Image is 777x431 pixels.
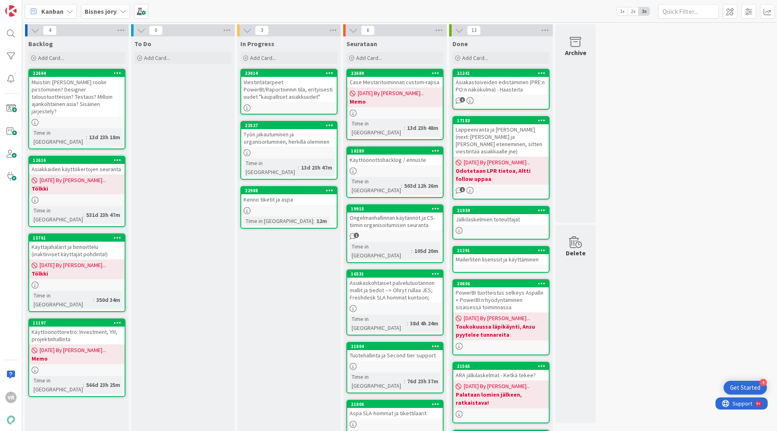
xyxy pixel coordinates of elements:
[32,291,93,309] div: Time in [GEOGRAPHIC_DATA]
[314,217,329,225] div: 12m
[240,121,338,180] a: 22527Työn jakautuminen ja organisoituminen, herkillä oleminenTime in [GEOGRAPHIC_DATA]:13d 23h 47m
[453,370,549,380] div: ARA jälkilaskelmat - Ketkä tekee?
[38,54,64,62] span: Add Card...
[452,40,468,48] span: Done
[346,342,444,393] a: 21804Tuotehallinta ja Second tier supportTime in [GEOGRAPHIC_DATA]:76d 23h 37m
[453,207,549,214] div: 21939
[408,319,440,328] div: 38d 4h 24m
[298,163,299,172] span: :
[29,70,125,77] div: 22694
[346,69,444,140] a: 22689Case Mestaritoiminnan custom-rapsa[DATE] By [PERSON_NAME]...MemoTime in [GEOGRAPHIC_DATA]:13...
[452,279,550,355] a: 20606PowerBI tuotteistus selkeys Aspalle + PowerBI:n hyödyntäminen sisäisessä toiminnassa[DATE] B...
[347,70,443,77] div: 22689
[730,384,760,392] div: Get Started
[452,246,550,273] a: 21291Mailerliten lisenssit ja käyttäminen
[453,124,549,157] div: Lappeenranta ja [PERSON_NAME] (next: [PERSON_NAME] ja [PERSON_NAME] eteneminen, sitten viestintää...
[29,319,125,344] div: 11197Käyttöönottoretro: Investment, YH, projektinhallinta
[93,295,94,304] span: :
[467,25,481,35] span: 13
[351,271,443,277] div: 16531
[240,69,338,115] a: 23014Viestintätarpeet PowerBI/Raportoinnin tila, erityisesti uudet "kaupalliset asiakkuudet"
[347,408,443,418] div: Aspa SLA-hommat ja tikettilaarit
[241,122,337,147] div: 22527Työn jakautuminen ja organisoituminen, herkillä oleminen
[351,148,443,154] div: 10289
[41,3,45,10] div: 9+
[255,25,269,35] span: 3
[32,185,122,193] b: Tölkki
[241,129,337,147] div: Työn jakautuminen ja organisoituminen, herkillä oleminen
[361,25,375,35] span: 6
[457,70,549,76] div: 21241
[347,212,443,230] div: Ongelmanhallinnan käytännöt ja CS-tiimin organisoitumisen seuranta
[84,210,122,219] div: 531d 23h 47m
[356,54,382,62] span: Add Card...
[457,118,549,123] div: 17183
[453,70,549,95] div: 21241Asiakastoiveiden edistäminen (PRE:n PO:n näkökulma) - Haasteita
[28,69,125,149] a: 22694Muistiin: [PERSON_NAME] roolin pirstominen? Designer taloustuotteisiin? Testaus? Milloin aja...
[29,242,125,259] div: Käyttäjähälärit ja hinnoittelu (inaktiiviset käyttäjät pohdinta!)
[40,176,106,185] span: [DATE] By [PERSON_NAME]...
[350,177,401,195] div: Time in [GEOGRAPHIC_DATA]
[32,128,86,146] div: Time in [GEOGRAPHIC_DATA]
[453,363,549,380] div: 21565ARA jälkilaskelmat - Ketkä tekee?
[347,401,443,418] div: 21806Aspa SLA-hommat ja tikettilaarit
[358,89,424,98] span: [DATE] By [PERSON_NAME]...
[404,377,405,386] span: :
[464,158,530,167] span: [DATE] By [PERSON_NAME]...
[32,270,122,278] b: Tölkki
[350,314,407,332] div: Time in [GEOGRAPHIC_DATA]
[5,392,17,403] div: VR
[347,77,443,87] div: Case Mestaritoiminnan custom-rapsa
[453,254,549,265] div: Mailerliten lisenssit ja käyttäminen
[347,401,443,408] div: 21806
[29,327,125,344] div: Käyttöönottoretro: Investment, YH, projektinhallinta
[5,414,17,426] img: avatar
[29,70,125,117] div: 22694Muistiin: [PERSON_NAME] roolin pirstominen? Designer taloustuotteisiin? Testaus? Milloin aja...
[453,280,549,287] div: 20606
[453,77,549,95] div: Asiakastoiveiden edistäminen (PRE:n PO:n näkökulma) - Haasteita
[346,40,377,48] span: Seurataan
[346,270,444,335] a: 16531Asiakaskohtaiset palvelutuotannon mallit ja tiedot --> Ohryt rullaa JES; Freshdesk SLA homma...
[347,343,443,350] div: 21804
[28,156,125,227] a: 12616Asiakkaiden käyttökertojen seuranta[DATE] By [PERSON_NAME]...TölkkiTime in [GEOGRAPHIC_DATA]...
[351,206,443,212] div: 19915
[32,376,83,394] div: Time in [GEOGRAPHIC_DATA]
[240,186,338,229] a: 22988Kenno tiketit ja aspaTime in [GEOGRAPHIC_DATA]:12m
[350,242,411,260] div: Time in [GEOGRAPHIC_DATA]
[28,318,125,397] a: 11197Käyttöönottoretro: Investment, YH, projektinhallinta[DATE] By [PERSON_NAME]...MemoTime in [G...
[241,187,337,194] div: 22988
[351,344,443,349] div: 21804
[453,70,549,77] div: 21241
[453,117,549,124] div: 17183
[33,235,125,241] div: 15761
[354,233,359,238] span: 1
[241,70,337,77] div: 23014
[412,246,440,255] div: 105d 20m
[32,206,83,224] div: Time in [GEOGRAPHIC_DATA]
[347,147,443,165] div: 10289Käyttöönottobacklog / ennuste
[411,246,412,255] span: :
[32,355,122,363] b: Memo
[40,261,106,270] span: [DATE] By [PERSON_NAME]...
[639,7,650,15] span: 3x
[453,214,549,225] div: Jälkilaskelmien toteuttajat
[29,234,125,242] div: 15761
[405,123,440,132] div: 13d 23h 48m
[452,69,550,110] a: 21241Asiakastoiveiden edistäminen (PRE:n PO:n näkökulma) - Haasteita
[33,70,125,76] div: 22694
[760,379,767,386] div: 4
[628,7,639,15] span: 2x
[28,40,53,48] span: Backlog
[347,147,443,155] div: 10289
[453,117,549,157] div: 17183Lappeenranta ja [PERSON_NAME] (next: [PERSON_NAME] ja [PERSON_NAME] eteneminen, sitten viest...
[241,187,337,205] div: 22988Kenno tiketit ja aspa
[29,157,125,174] div: 12616Asiakkaiden käyttökertojen seuranta
[347,270,443,278] div: 16531
[241,70,337,102] div: 23014Viestintätarpeet PowerBI/Raportoinnin tila, erityisesti uudet "kaupalliset asiakkuudet"
[241,122,337,129] div: 22527
[456,167,546,183] b: Odotetaan LPR tietoa, Altti follow uppaa
[5,5,17,17] img: Visit kanbanzone.com
[240,40,274,48] span: In Progress
[453,247,549,265] div: 21291Mailerliten lisenssit ja käyttäminen
[453,247,549,254] div: 21291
